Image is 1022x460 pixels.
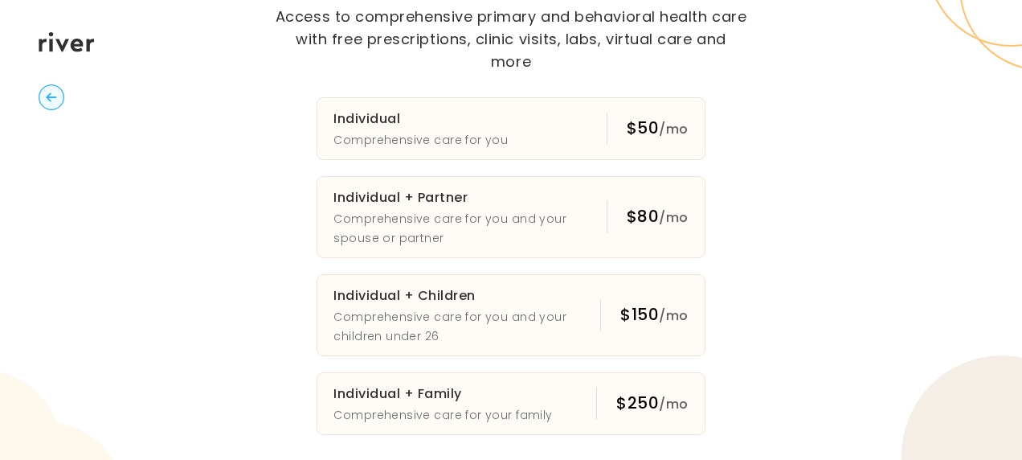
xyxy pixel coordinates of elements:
h3: Individual + Family [333,383,552,405]
p: Comprehensive care for you and your children under 26 [333,307,600,346]
div: $250 [616,392,688,416]
div: $80 [627,205,689,229]
div: $150 [620,303,688,327]
h3: Individual [333,108,508,130]
p: Comprehensive care for your family [333,405,552,425]
span: /mo [659,306,688,325]
button: Individual + PartnerComprehensive care for you and your spouse or partner$80/mo [317,176,705,258]
button: Individual + ChildrenComprehensive care for you and your children under 26$150/mo [317,274,705,356]
span: /mo [659,395,688,413]
span: /mo [659,208,688,227]
button: Individual + FamilyComprehensive care for your family$250/mo [317,372,705,435]
p: Comprehensive care for you [333,130,508,150]
span: /mo [659,120,688,138]
p: Comprehensive care for you and your spouse or partner [333,209,606,248]
div: $50 [627,117,689,141]
button: IndividualComprehensive care for you$50/mo [317,97,705,160]
h3: Individual + Partner [333,187,606,209]
p: Access to comprehensive primary and behavioral health care with free prescriptions, clinic visits... [274,6,748,73]
h3: Individual + Children [333,285,600,307]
